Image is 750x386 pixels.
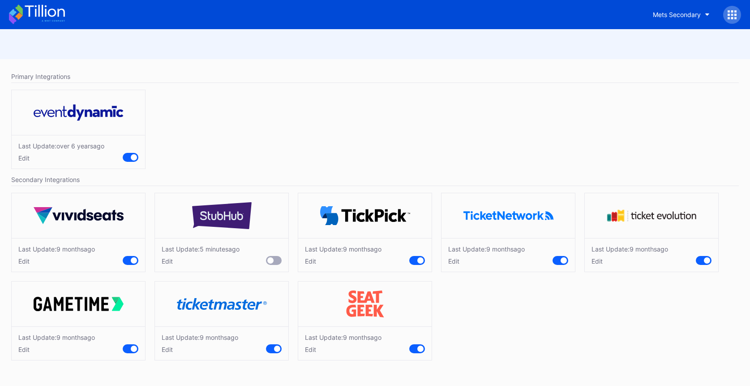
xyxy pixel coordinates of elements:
[653,11,701,18] div: Mets Secondary
[177,298,267,310] img: ticketmaster.svg
[320,206,410,226] img: TickPick_logo.svg
[305,334,381,341] div: Last Update: 9 months ago
[646,6,716,23] button: Mets Secondary
[11,173,739,186] div: Secondary Integrations
[34,297,124,311] img: gametime.svg
[18,142,104,150] div: Last Update: over 6 years ago
[162,245,240,253] div: Last Update: 5 minutes ago
[463,211,553,220] img: ticketNetwork.png
[177,202,267,229] img: stubHub.svg
[448,257,525,265] div: Edit
[591,245,668,253] div: Last Update: 9 months ago
[162,346,238,353] div: Edit
[162,334,238,341] div: Last Update: 9 months ago
[320,291,410,317] img: seatGeek.svg
[34,104,124,121] img: eventDynamic.svg
[305,257,381,265] div: Edit
[305,245,381,253] div: Last Update: 9 months ago
[305,346,381,353] div: Edit
[607,209,697,222] img: tevo.svg
[18,257,95,265] div: Edit
[591,257,668,265] div: Edit
[11,70,739,83] div: Primary Integrations
[18,334,95,341] div: Last Update: 9 months ago
[448,245,525,253] div: Last Update: 9 months ago
[18,245,95,253] div: Last Update: 9 months ago
[34,207,124,224] img: vividSeats.svg
[18,346,95,353] div: Edit
[162,257,240,265] div: Edit
[18,154,104,162] div: Edit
